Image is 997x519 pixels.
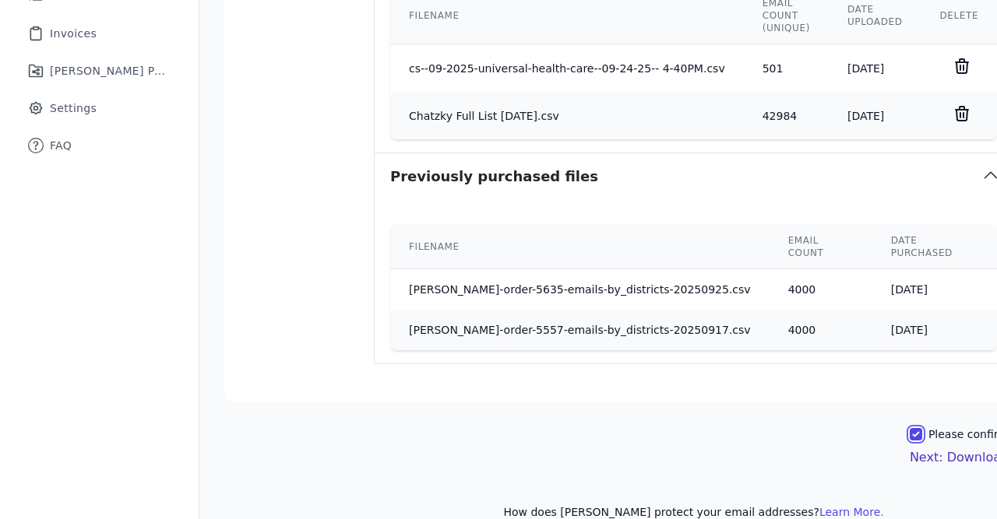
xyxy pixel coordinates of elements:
td: Chatzky Full List [DATE].csv [390,92,744,139]
a: FAQ [12,128,186,163]
td: 501 [744,44,829,93]
th: Email count [770,225,872,269]
td: [PERSON_NAME]-order-5557-emails-by_districts-20250917.csv [390,310,770,350]
span: Invoices [50,26,97,41]
a: Settings [12,91,186,125]
th: Filename [390,225,770,269]
td: [DATE] [829,44,921,93]
td: [PERSON_NAME]-order-5635-emails-by_districts-20250925.csv [390,269,770,310]
a: [PERSON_NAME] Performance [12,54,186,88]
td: 4000 [770,269,872,310]
span: FAQ [50,138,72,153]
td: cs--09-2025-universal-health-care--09-24-25-- 4-40PM.csv [390,44,744,93]
th: Date purchased [872,225,997,269]
td: [DATE] [829,92,921,139]
td: 4000 [770,310,872,350]
td: 42984 [744,92,829,139]
h3: Previously purchased files [390,166,598,188]
td: [DATE] [872,269,997,310]
a: Invoices [12,16,186,51]
span: [PERSON_NAME] Performance [50,63,167,79]
span: Settings [50,100,97,116]
td: [DATE] [872,310,997,350]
